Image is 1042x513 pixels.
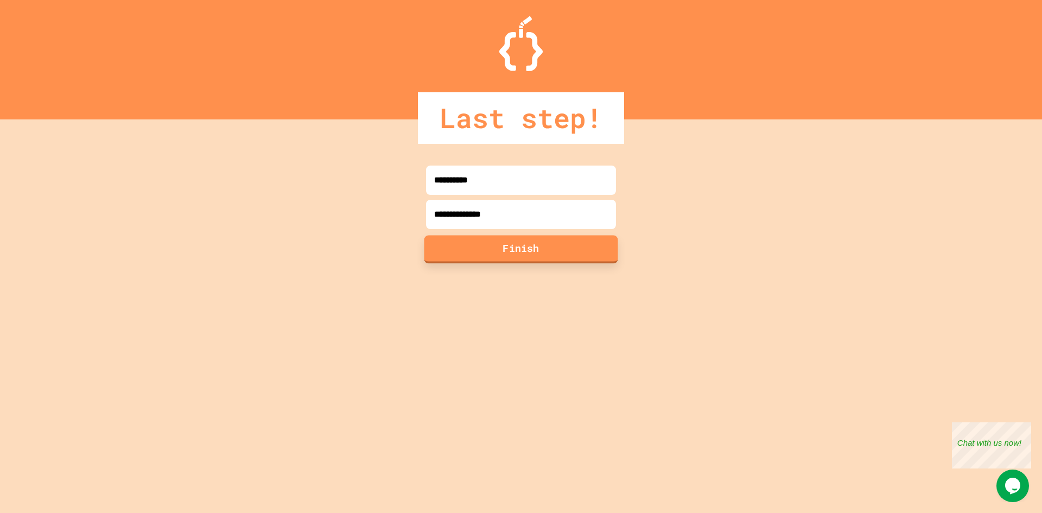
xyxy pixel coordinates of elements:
[499,16,543,71] img: Logo.svg
[424,235,618,263] button: Finish
[996,470,1031,502] iframe: chat widget
[418,92,624,144] div: Last step!
[952,422,1031,468] iframe: chat widget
